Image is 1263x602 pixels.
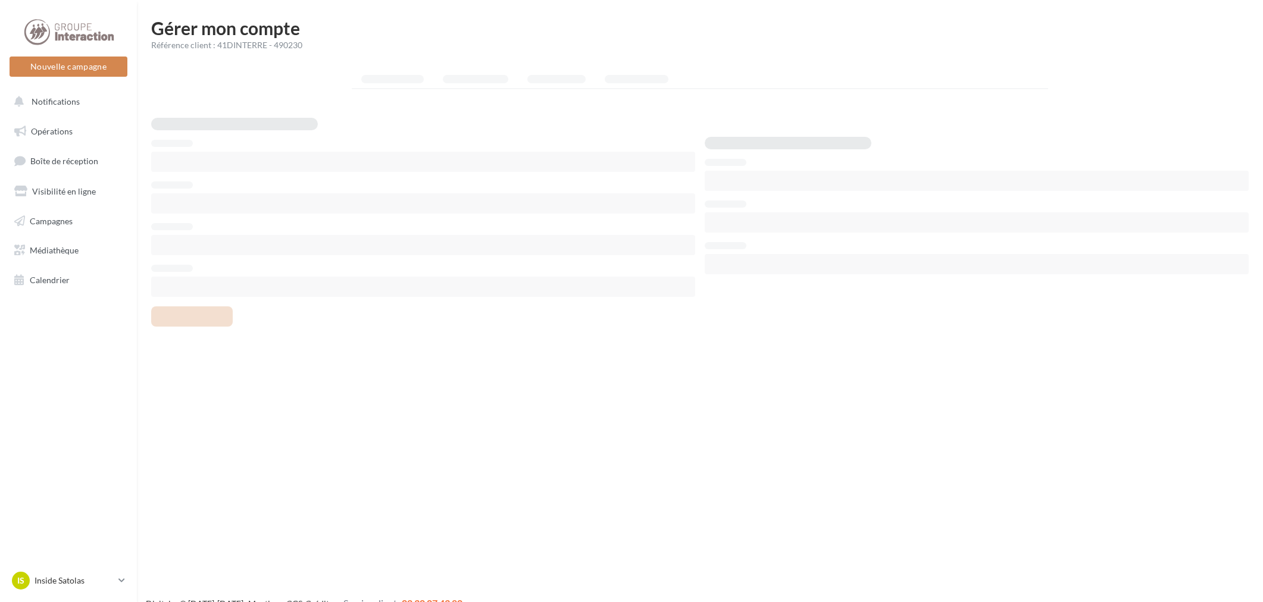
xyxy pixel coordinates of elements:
h1: Gérer mon compte [151,19,1249,37]
button: Notifications [7,89,125,114]
a: Médiathèque [7,238,130,263]
a: Campagnes [7,209,130,234]
a: Visibilité en ligne [7,179,130,204]
span: Calendrier [30,275,70,285]
span: Boîte de réception [30,156,98,166]
p: Inside Satolas [35,575,114,587]
span: Campagnes [30,215,73,225]
a: Boîte de réception [7,148,130,174]
span: Visibilité en ligne [32,186,96,196]
a: Calendrier [7,268,130,293]
span: Notifications [32,96,80,106]
span: Opérations [31,126,73,136]
div: Référence client : 41DINTERRE - 490230 [151,39,1249,51]
button: Nouvelle campagne [10,57,127,77]
span: IS [17,575,24,587]
span: Médiathèque [30,245,79,255]
a: IS Inside Satolas [10,569,127,592]
a: Opérations [7,119,130,144]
